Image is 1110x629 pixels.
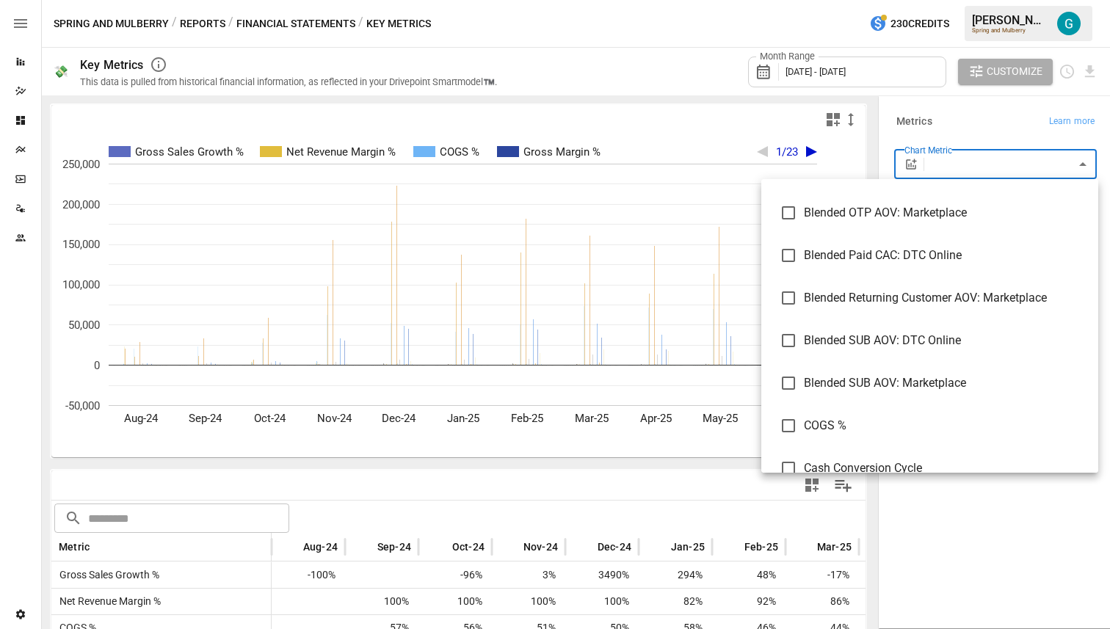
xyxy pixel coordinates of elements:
span: Blended SUB AOV: DTC Online [804,332,1087,349]
span: Blended Returning Customer AOV: Marketplace [804,289,1087,307]
span: Blended OTP AOV: Marketplace [804,204,1087,222]
span: COGS % [804,417,1087,435]
span: Cash Conversion Cycle [804,459,1087,477]
span: Blended Paid CAC: DTC Online [804,247,1087,264]
span: Blended SUB AOV: Marketplace [804,374,1087,392]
